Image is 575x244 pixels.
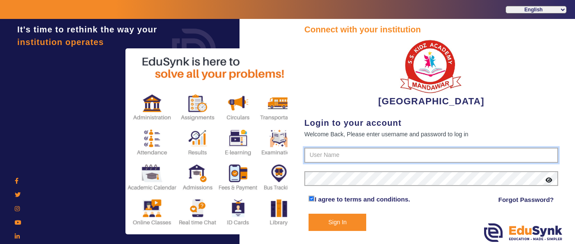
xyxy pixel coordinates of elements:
span: institution operates [17,37,104,47]
div: Connect with your institution [304,23,558,36]
div: [GEOGRAPHIC_DATA] [304,36,558,108]
a: I agree to terms and conditions. [314,196,410,203]
a: Forgot Password? [498,195,554,205]
img: login.png [162,19,226,82]
input: User Name [304,148,558,163]
div: Welcome Back, Please enter username and password to log in [304,129,558,139]
img: edusynk.png [484,223,562,242]
img: login2.png [125,48,302,234]
button: Sign In [309,214,366,231]
span: It's time to rethink the way your [17,25,157,34]
img: b9104f0a-387a-4379-b368-ffa933cda262 [399,36,463,94]
div: Login to your account [304,117,558,129]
